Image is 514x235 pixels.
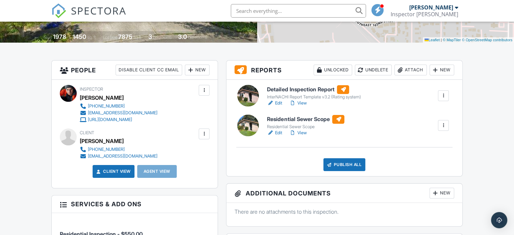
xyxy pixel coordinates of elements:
[267,100,282,107] a: Edit
[80,153,157,160] a: [EMAIL_ADDRESS][DOMAIN_NAME]
[441,38,442,42] span: |
[226,61,462,80] h3: Reports
[118,33,132,40] div: 7875
[267,94,361,100] div: InterNACHI Report Template v3.2 (Rating system)
[314,65,352,75] div: Unlocked
[267,115,344,124] h6: Residential Sewer Scope
[88,147,125,152] div: [PHONE_NUMBER]
[80,116,157,123] a: [URL][DOMAIN_NAME]
[267,130,282,136] a: Edit
[80,103,157,110] a: [PHONE_NUMBER]
[462,38,512,42] a: © OpenStreetMap contributors
[289,100,307,107] a: View
[80,87,103,92] span: Inspector
[95,168,131,175] a: Client View
[73,33,86,40] div: 1450
[267,85,361,94] h6: Detailed Inspection Report
[491,212,507,228] div: Open Intercom Messenger
[391,11,458,18] div: Inspector Pat
[430,188,454,198] div: New
[71,3,126,18] span: SPECTORA
[116,65,182,75] div: Disable Client CC Email
[424,38,440,42] a: Leaflet
[153,35,172,40] span: bedrooms
[235,208,454,215] p: There are no attachments to this inspection.
[185,65,210,75] div: New
[80,130,94,135] span: Client
[188,35,207,40] span: bathrooms
[45,35,52,40] span: Built
[53,33,66,40] div: 1978
[80,93,124,103] div: [PERSON_NAME]
[148,33,152,40] div: 3
[267,85,361,100] a: Detailed Inspection Report InterNACHI Report Template v3.2 (Rating system)
[231,4,366,18] input: Search everything...
[289,130,307,136] a: View
[51,3,66,18] img: The Best Home Inspection Software - Spectora
[80,146,157,153] a: [PHONE_NUMBER]
[267,124,344,130] div: Residential Sewer Scope
[267,115,344,130] a: Residential Sewer Scope Residential Sewer Scope
[355,65,392,75] div: Undelete
[87,35,97,40] span: sq. ft.
[323,158,366,171] div: Publish All
[80,136,124,146] div: [PERSON_NAME]
[88,117,132,122] div: [URL][DOMAIN_NAME]
[133,35,142,40] span: sq.ft.
[409,4,453,11] div: [PERSON_NAME]
[394,65,427,75] div: Attach
[51,9,126,23] a: SPECTORA
[80,110,157,116] a: [EMAIL_ADDRESS][DOMAIN_NAME]
[88,154,157,159] div: [EMAIL_ADDRESS][DOMAIN_NAME]
[88,110,157,116] div: [EMAIL_ADDRESS][DOMAIN_NAME]
[178,33,187,40] div: 3.0
[443,38,461,42] a: © MapTiler
[88,103,125,109] div: [PHONE_NUMBER]
[103,35,117,40] span: Lot Size
[226,184,462,203] h3: Additional Documents
[430,65,454,75] div: New
[52,61,218,80] h3: People
[52,195,218,213] h3: Services & Add ons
